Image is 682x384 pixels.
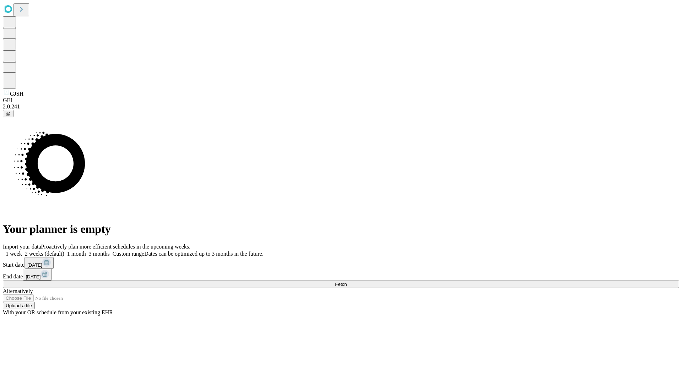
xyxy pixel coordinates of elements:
div: GEI [3,97,679,103]
div: 2.0.241 [3,103,679,110]
span: @ [6,111,11,116]
span: 1 month [67,251,86,257]
span: Import your data [3,244,41,250]
span: 1 week [6,251,22,257]
button: @ [3,110,13,117]
div: End date [3,269,679,281]
span: Fetch [335,282,347,287]
span: [DATE] [27,262,42,268]
button: Upload a file [3,302,35,309]
span: 2 weeks (default) [25,251,64,257]
button: [DATE] [23,269,52,281]
span: GJSH [10,91,23,97]
span: Custom range [113,251,144,257]
span: [DATE] [26,274,40,279]
div: Start date [3,257,679,269]
span: Alternatively [3,288,33,294]
span: 3 months [89,251,110,257]
button: [DATE] [25,257,54,269]
span: With your OR schedule from your existing EHR [3,309,113,315]
h1: Your planner is empty [3,223,679,236]
span: Proactively plan more efficient schedules in the upcoming weeks. [41,244,190,250]
span: Dates can be optimized up to 3 months in the future. [144,251,263,257]
button: Fetch [3,281,679,288]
